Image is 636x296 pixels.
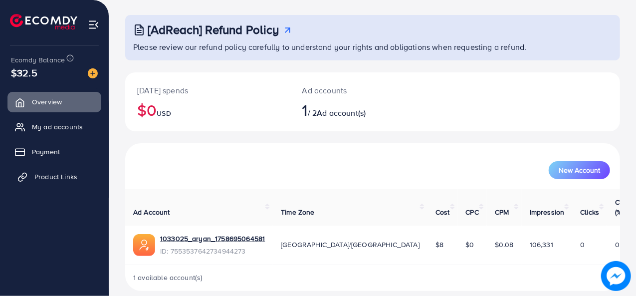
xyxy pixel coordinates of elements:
[302,98,308,121] span: 1
[302,84,402,96] p: Ad accounts
[7,117,101,137] a: My ad accounts
[549,161,610,179] button: New Account
[133,234,155,256] img: ic-ads-acc.e4c84228.svg
[281,240,420,250] span: [GEOGRAPHIC_DATA]/[GEOGRAPHIC_DATA]
[11,55,65,65] span: Ecomdy Balance
[160,234,265,244] a: 1033025_aryan_1758695064581
[11,65,37,80] span: $32.5
[615,240,620,250] span: 0
[615,197,628,217] span: CTR (%)
[160,246,265,256] span: ID: 7553537642734944273
[281,207,314,217] span: Time Zone
[32,147,60,157] span: Payment
[157,108,171,118] span: USD
[133,207,170,217] span: Ad Account
[137,100,278,119] h2: $0
[88,19,99,30] img: menu
[7,92,101,112] a: Overview
[435,207,450,217] span: Cost
[559,167,600,174] span: New Account
[137,84,278,96] p: [DATE] spends
[495,207,509,217] span: CPM
[530,240,553,250] span: 106,331
[601,261,631,291] img: image
[7,142,101,162] a: Payment
[435,240,443,250] span: $8
[466,207,479,217] span: CPC
[34,172,77,182] span: Product Links
[133,273,203,283] span: 1 available account(s)
[148,22,279,37] h3: [AdReach] Refund Policy
[580,207,599,217] span: Clicks
[88,68,98,78] img: image
[302,100,402,119] h2: / 2
[10,14,77,29] img: logo
[32,97,62,107] span: Overview
[580,240,585,250] span: 0
[495,240,514,250] span: $0.08
[32,122,83,132] span: My ad accounts
[133,41,614,53] p: Please review our refund policy carefully to understand your rights and obligations when requesti...
[317,107,366,118] span: Ad account(s)
[530,207,565,217] span: Impression
[7,167,101,187] a: Product Links
[466,240,474,250] span: $0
